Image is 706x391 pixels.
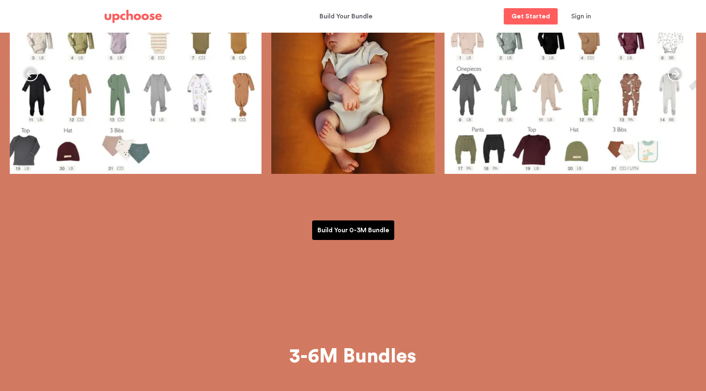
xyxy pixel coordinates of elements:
[512,13,550,20] p: Get Started
[504,8,558,24] a: Get Started
[105,10,162,23] img: UpChoose
[319,9,375,24] a: Build Your Bundle
[561,8,601,24] button: Sign in
[312,220,394,240] a: Build Your 0-3M Bundle
[290,347,416,366] span: 3-6M Bundles
[317,225,389,235] p: Build Your 0-3M Bundle
[319,10,372,23] p: Build Your Bundle
[105,8,162,25] a: UpChoose
[571,13,591,20] span: Sign in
